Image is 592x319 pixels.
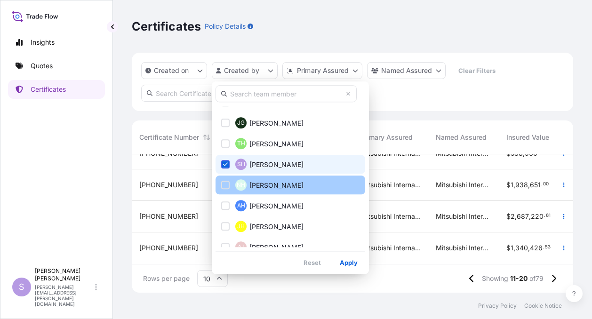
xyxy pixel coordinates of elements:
[237,118,245,128] span: JG
[249,222,304,231] span: [PERSON_NAME]
[216,217,365,236] button: JH[PERSON_NAME]
[216,238,365,256] button: AJ[PERSON_NAME]
[296,255,328,270] button: Reset
[216,134,365,153] button: TH[PERSON_NAME]
[216,175,365,194] button: NH[PERSON_NAME]
[237,180,245,190] span: NH
[249,119,304,128] span: [PERSON_NAME]
[237,139,245,148] span: TH
[216,113,365,132] button: JG[PERSON_NAME]
[249,160,304,169] span: [PERSON_NAME]
[216,155,365,174] button: SH[PERSON_NAME]
[249,98,304,107] span: [PERSON_NAME]
[237,222,245,231] span: JH
[216,93,365,112] button: CG[PERSON_NAME]
[249,243,304,252] span: [PERSON_NAME]
[237,201,245,210] span: AH
[237,159,245,169] span: SH
[238,242,245,252] span: AJ
[212,81,369,274] div: createdBy Filter options
[216,106,365,247] div: Select Option
[249,139,304,149] span: [PERSON_NAME]
[340,258,358,267] p: Apply
[237,97,245,107] span: CG
[249,181,304,190] span: [PERSON_NAME]
[249,201,304,211] span: [PERSON_NAME]
[332,255,365,270] button: Apply
[216,196,365,215] button: AH[PERSON_NAME]
[304,258,321,267] p: Reset
[216,85,357,102] input: Search team member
